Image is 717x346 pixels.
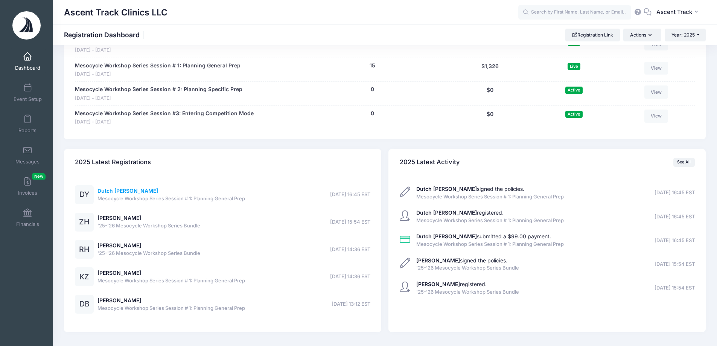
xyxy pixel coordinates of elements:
[416,264,519,272] span: '25-'26 Mesocycle Workshop Series Bundle
[370,62,375,70] button: 15
[416,233,551,239] a: Dutch [PERSON_NAME]submitted a $99.00 payment.
[416,233,477,239] strong: Dutch [PERSON_NAME]
[673,158,695,167] a: See All
[97,242,141,248] a: [PERSON_NAME]
[10,79,46,106] a: Event Setup
[330,246,370,253] span: [DATE] 14:36 EST
[14,96,42,102] span: Event Setup
[18,127,37,134] span: Reports
[371,110,374,117] button: 0
[75,110,254,117] a: Mesocycle Workshop Series Session #3: Entering Competition Mode
[32,173,46,180] span: New
[97,195,245,203] span: Mesocycle Workshop Series Session # 1: Planning General Prep
[565,87,583,94] span: Active
[518,5,631,20] input: Search by First Name, Last Name, or Email...
[75,219,94,226] a: ZH
[447,62,534,78] div: $1,326
[330,273,370,280] span: [DATE] 14:36 EST
[656,8,692,16] span: Ascent Track
[655,189,695,197] span: [DATE] 16:45 EST
[75,274,94,280] a: KZ
[371,85,374,93] button: 0
[10,173,46,200] a: InvoicesNew
[97,222,200,230] span: '25-'26 Mesocycle Workshop Series Bundle
[568,63,580,70] span: Live
[75,95,242,102] span: [DATE] - [DATE]
[10,204,46,231] a: Financials
[416,217,564,224] span: Mesocycle Workshop Series Session # 1: Planning General Prep
[97,250,200,257] span: '25-'26 Mesocycle Workshop Series Bundle
[12,11,41,40] img: Ascent Track Clinics LLC
[97,297,141,303] a: [PERSON_NAME]
[97,305,245,312] span: Mesocycle Workshop Series Session # 1: Planning General Prep
[644,110,668,122] a: View
[565,29,620,41] a: Registration Link
[447,85,534,102] div: $0
[75,247,94,253] a: RH
[75,192,94,198] a: DY
[655,261,695,268] span: [DATE] 15:54 EST
[416,193,564,201] span: Mesocycle Workshop Series Session # 1: Planning General Prep
[652,4,706,21] button: Ascent Track
[15,159,40,165] span: Messages
[10,48,46,75] a: Dashboard
[75,301,94,308] a: DB
[416,281,487,287] a: [PERSON_NAME]registered.
[64,4,167,21] h1: Ascent Track Clinics LLC
[416,209,504,216] a: Dutch [PERSON_NAME]registered.
[75,47,190,54] span: [DATE] - [DATE]
[416,281,460,287] strong: [PERSON_NAME]
[644,62,668,75] a: View
[416,257,507,264] a: [PERSON_NAME]signed the policies.
[75,151,151,173] h4: 2025 Latest Registrations
[330,218,370,226] span: [DATE] 15:54 EST
[416,241,564,248] span: Mesocycle Workshop Series Session # 1: Planning General Prep
[97,270,141,276] a: [PERSON_NAME]
[565,111,583,118] span: Active
[665,29,706,41] button: Year: 2025
[623,29,661,41] button: Actions
[332,300,370,308] span: [DATE] 13:12 EST
[10,111,46,137] a: Reports
[16,221,39,227] span: Financials
[644,85,668,98] a: View
[447,38,534,54] div: $5,161
[97,187,158,194] a: Dutch [PERSON_NAME]
[75,213,94,232] div: ZH
[75,240,94,259] div: RH
[75,295,94,314] div: DB
[75,71,241,78] span: [DATE] - [DATE]
[97,277,245,285] span: Mesocycle Workshop Series Session # 1: Planning General Prep
[671,32,695,38] span: Year: 2025
[330,191,370,198] span: [DATE] 16:45 EST
[75,185,94,204] div: DY
[10,142,46,168] a: Messages
[447,110,534,126] div: $0
[75,119,254,126] span: [DATE] - [DATE]
[416,209,477,216] strong: Dutch [PERSON_NAME]
[416,186,477,192] strong: Dutch [PERSON_NAME]
[655,284,695,292] span: [DATE] 15:54 EST
[416,257,460,264] strong: [PERSON_NAME]
[75,267,94,286] div: KZ
[655,237,695,244] span: [DATE] 16:45 EST
[18,190,37,196] span: Invoices
[416,288,519,296] span: '25-'26 Mesocycle Workshop Series Bundle
[416,186,524,192] a: Dutch [PERSON_NAME]signed the policies.
[400,151,460,173] h4: 2025 Latest Activity
[75,62,241,70] a: Mesocycle Workshop Series Session # 1: Planning General Prep
[97,215,141,221] a: [PERSON_NAME]
[64,31,146,39] h1: Registration Dashboard
[15,65,40,71] span: Dashboard
[75,85,242,93] a: Mesocycle Workshop Series Session # 2: Planning Specific Prep
[655,213,695,221] span: [DATE] 16:45 EST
